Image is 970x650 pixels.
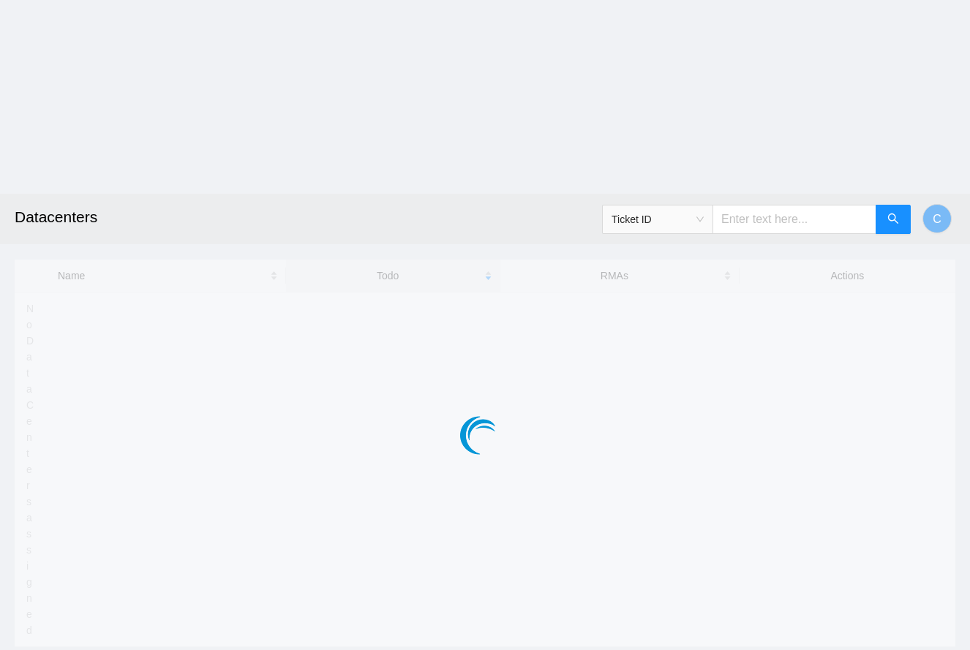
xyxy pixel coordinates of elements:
[612,208,704,230] span: Ticket ID
[933,210,941,228] span: C
[15,194,673,241] h2: Datacenters
[887,213,899,227] span: search
[876,205,911,234] button: search
[713,205,876,234] input: Enter text here...
[922,204,952,233] button: C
